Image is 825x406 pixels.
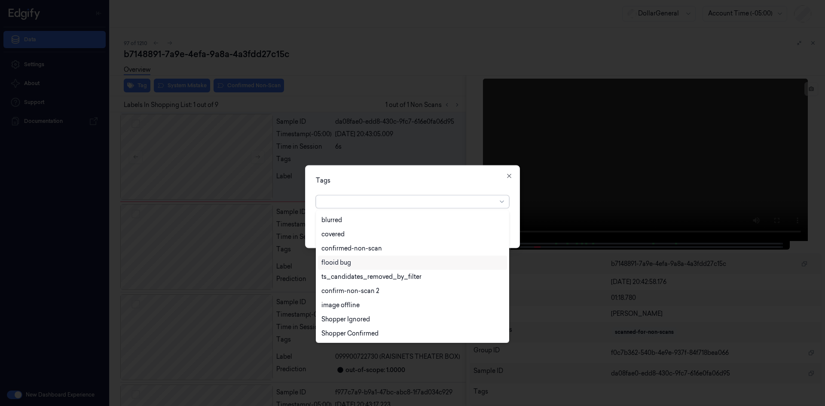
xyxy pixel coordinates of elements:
div: Shopper Confirmed [321,329,379,338]
div: confirmed-non-scan [321,244,382,253]
div: flooid bug [321,258,351,267]
div: confirm-non-scan 2 [321,287,379,296]
div: ts_candidates_removed_by_filter [321,272,422,281]
div: Tags [316,176,509,185]
div: blurred [321,216,342,225]
div: image offline [321,301,360,310]
div: Shopper Ignored [321,315,370,324]
div: covered [321,230,345,239]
